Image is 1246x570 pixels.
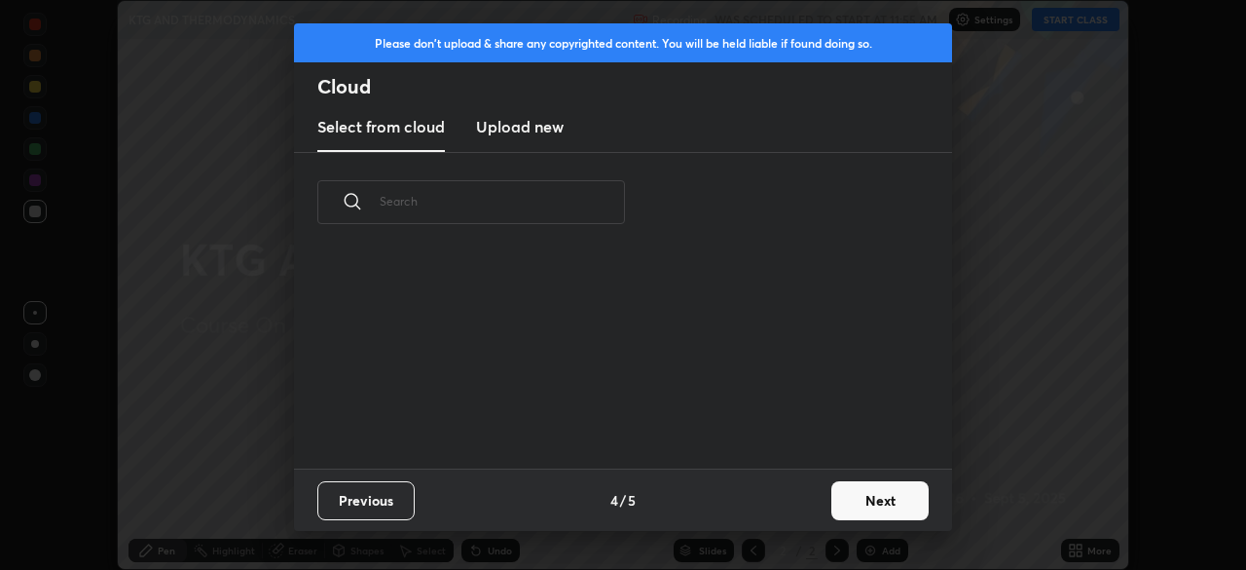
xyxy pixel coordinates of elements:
input: Search [380,160,625,243]
h3: Select from cloud [317,115,445,138]
h4: / [620,490,626,511]
div: Please don't upload & share any copyrighted content. You will be held liable if found doing so. [294,23,952,62]
h3: Upload new [476,115,564,138]
button: Next [831,481,929,520]
h2: Cloud [317,74,952,99]
button: Previous [317,481,415,520]
h4: 5 [628,490,636,511]
h4: 4 [610,490,618,511]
